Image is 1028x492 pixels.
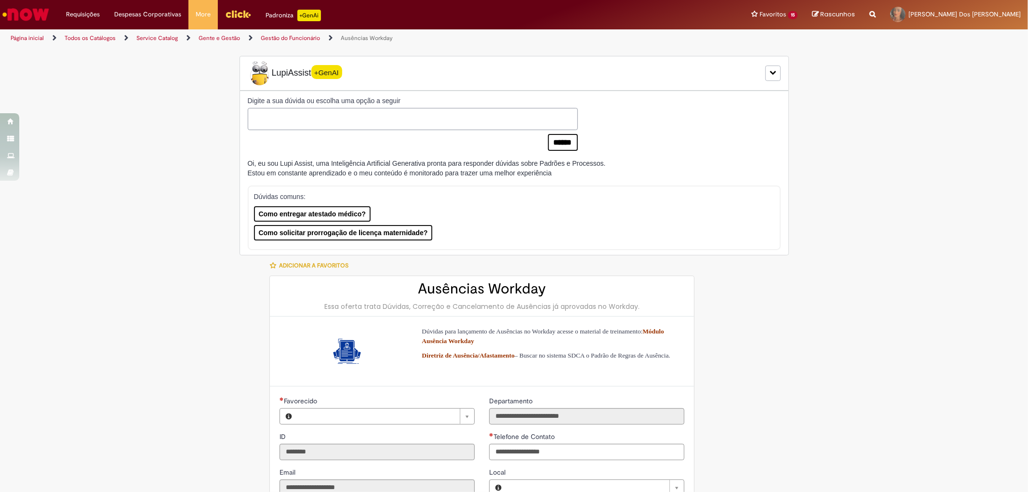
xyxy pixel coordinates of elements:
div: LupiLupiAssist+GenAI [240,56,789,91]
input: Departamento [489,408,684,425]
span: +GenAI [311,65,342,79]
a: Página inicial [11,34,44,42]
button: Adicionar a Favoritos [269,255,354,276]
input: ID [280,444,475,460]
a: Service Catalog [136,34,178,42]
span: Obrigatório Preenchido [489,433,494,437]
a: Ausências Workday [341,34,393,42]
span: Necessários [280,397,284,401]
img: ServiceNow [1,5,51,24]
a: Diretriz de Ausência/Afastamento [422,352,514,359]
p: Dúvidas comuns: [254,192,759,201]
span: Adicionar a Favoritos [279,262,348,269]
a: Rascunhos [812,10,855,19]
p: +GenAi [297,10,321,21]
span: Favoritos [760,10,786,19]
label: Somente leitura - ID [280,432,288,441]
a: Todos os Catálogos [65,34,116,42]
span: Local [489,468,507,477]
label: Somente leitura - Departamento [489,396,534,406]
label: Somente leitura - Email [280,467,297,477]
span: Dúvidas para lançamento de Ausências no Workday acesse o material de treinamento: [422,328,664,345]
div: Essa oferta trata Dúvidas, Correção e Cancelamento de Ausências já aprovadas no Workday. [280,302,684,311]
span: Requisições [66,10,100,19]
span: Somente leitura - Departamento [489,397,534,405]
button: Favorecido, Visualizar este registro [280,409,297,424]
div: Oi, eu sou Lupi Assist, uma Inteligência Artificial Generativa pronta para responder dúvidas sobr... [248,159,606,178]
span: – Buscar no sistema SDCA o Padrão de Regras de Ausência. [422,352,670,359]
label: Digite a sua dúvida ou escolha uma opção a seguir [248,96,578,106]
img: Ausências Workday [332,336,362,367]
a: Gestão do Funcionário [261,34,320,42]
span: Somente leitura - ID [280,432,288,441]
img: Lupi [248,61,272,85]
button: Como entregar atestado médico? [254,206,371,222]
button: Como solicitar prorrogação de licença maternidade? [254,225,433,240]
span: LupiAssist [248,61,342,85]
img: click_logo_yellow_360x200.png [225,7,251,21]
ul: Trilhas de página [7,29,678,47]
div: Padroniza [266,10,321,21]
a: Limpar campo Favorecido [297,409,474,424]
span: Telefone de Contato [494,432,557,441]
span: 15 [788,11,798,19]
span: Rascunhos [820,10,855,19]
span: More [196,10,211,19]
h2: Ausências Workday [280,281,684,297]
a: Gente e Gestão [199,34,240,42]
span: [PERSON_NAME] Dos [PERSON_NAME] [908,10,1021,18]
input: Telefone de Contato [489,444,684,460]
span: Necessários - Favorecido [284,397,319,405]
a: Módulo Ausência Workday [422,328,664,345]
span: Despesas Corporativas [114,10,181,19]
